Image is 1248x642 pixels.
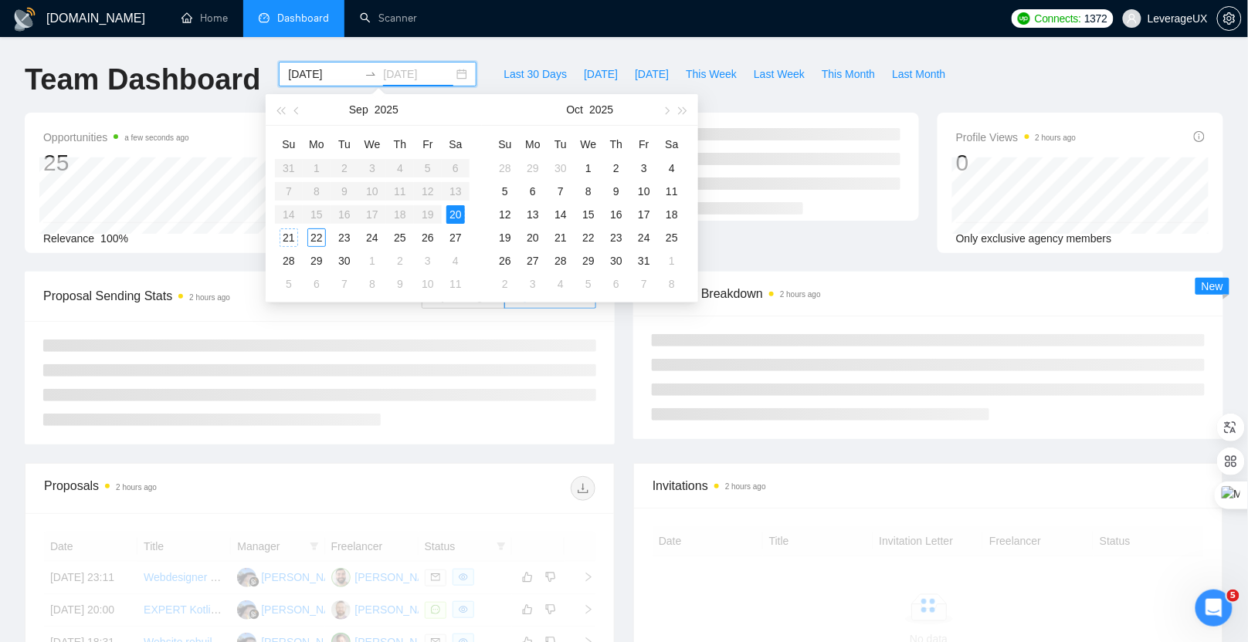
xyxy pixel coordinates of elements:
div: 27 [524,252,542,270]
span: swap-right [365,68,377,80]
th: Sa [442,132,470,157]
div: 30 [551,159,570,177]
td: 2025-09-30 [547,157,575,180]
a: searchScanner [360,12,417,25]
td: 2025-10-10 [414,272,442,296]
td: 2025-10-29 [575,249,602,272]
th: Fr [414,132,442,157]
td: 2025-10-30 [602,249,630,272]
div: 7 [335,275,354,293]
td: 2025-10-07 [331,272,358,296]
div: 22 [307,228,326,247]
div: 18 [663,205,681,224]
td: 2025-11-02 [491,272,519,296]
td: 2025-11-04 [547,272,575,296]
div: 21 [280,228,298,247]
div: 24 [635,228,653,247]
div: 7 [635,275,653,293]
div: 25 [43,148,189,177]
td: 2025-10-14 [547,203,575,226]
td: 2025-10-09 [386,272,414,296]
div: 4 [446,252,465,270]
div: 25 [391,228,409,247]
td: 2025-09-24 [358,226,386,249]
td: 2025-10-25 [658,226,686,249]
span: Connects: [1035,10,1081,27]
span: Last 30 Days [504,66,567,83]
div: Proposals [44,476,320,501]
td: 2025-10-05 [275,272,303,296]
span: Last Week [754,66,805,83]
a: homeHome [181,12,228,25]
td: 2025-09-27 [442,226,470,249]
td: 2025-10-09 [602,180,630,203]
button: Last Month [883,62,954,86]
span: [DATE] [584,66,618,83]
td: 2025-09-23 [331,226,358,249]
td: 2025-10-24 [630,226,658,249]
span: Opportunities [43,128,189,147]
th: Tu [331,132,358,157]
td: 2025-11-03 [519,272,547,296]
div: 9 [607,182,626,201]
td: 2025-11-05 [575,272,602,296]
td: 2025-10-05 [491,180,519,203]
span: dashboard [259,12,270,23]
th: Mo [303,132,331,157]
div: 13 [524,205,542,224]
div: 15 [579,205,598,224]
div: 6 [524,182,542,201]
img: upwork-logo.png [1018,12,1030,25]
button: This Month [813,62,883,86]
div: 9 [391,275,409,293]
td: 2025-09-29 [519,157,547,180]
th: Sa [658,132,686,157]
th: We [575,132,602,157]
div: 3 [524,275,542,293]
span: 1372 [1084,10,1107,27]
h1: Team Dashboard [25,62,260,98]
td: 2025-10-31 [630,249,658,272]
div: 23 [335,228,354,247]
div: 1 [579,159,598,177]
div: 1 [663,252,681,270]
div: 30 [335,252,354,270]
td: 2025-10-20 [519,226,547,249]
div: 29 [579,252,598,270]
td: 2025-10-23 [602,226,630,249]
time: 2 hours ago [1036,133,1077,142]
span: user [1127,13,1138,24]
td: 2025-10-12 [491,203,519,226]
span: Proposal Sending Stats [43,286,422,306]
div: 4 [551,275,570,293]
th: Mo [519,132,547,157]
time: 2 hours ago [780,290,821,299]
div: 21 [551,228,570,247]
span: Last Month [892,66,945,83]
div: 11 [663,182,681,201]
span: New [1202,280,1223,292]
div: 12 [496,205,514,224]
iframe: Intercom live chat [1195,590,1233,627]
button: [DATE] [575,62,626,86]
div: 25 [663,228,681,247]
td: 2025-10-11 [658,180,686,203]
div: 20 [524,228,542,247]
time: 2 hours ago [189,293,230,302]
button: 2025 [589,94,613,125]
button: setting [1217,6,1242,31]
button: Oct [567,94,584,125]
span: 5 [1227,590,1240,602]
span: Invitations [653,476,1204,495]
div: 2 [391,252,409,270]
th: Th [602,132,630,157]
td: 2025-10-07 [547,180,575,203]
span: Profile Views [956,128,1077,147]
span: Only exclusive agency members [956,232,1112,245]
td: 2025-10-27 [519,249,547,272]
div: 27 [446,228,465,247]
div: 30 [607,252,626,270]
div: 28 [280,252,298,270]
div: 17 [635,205,653,224]
td: 2025-10-06 [303,272,331,296]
